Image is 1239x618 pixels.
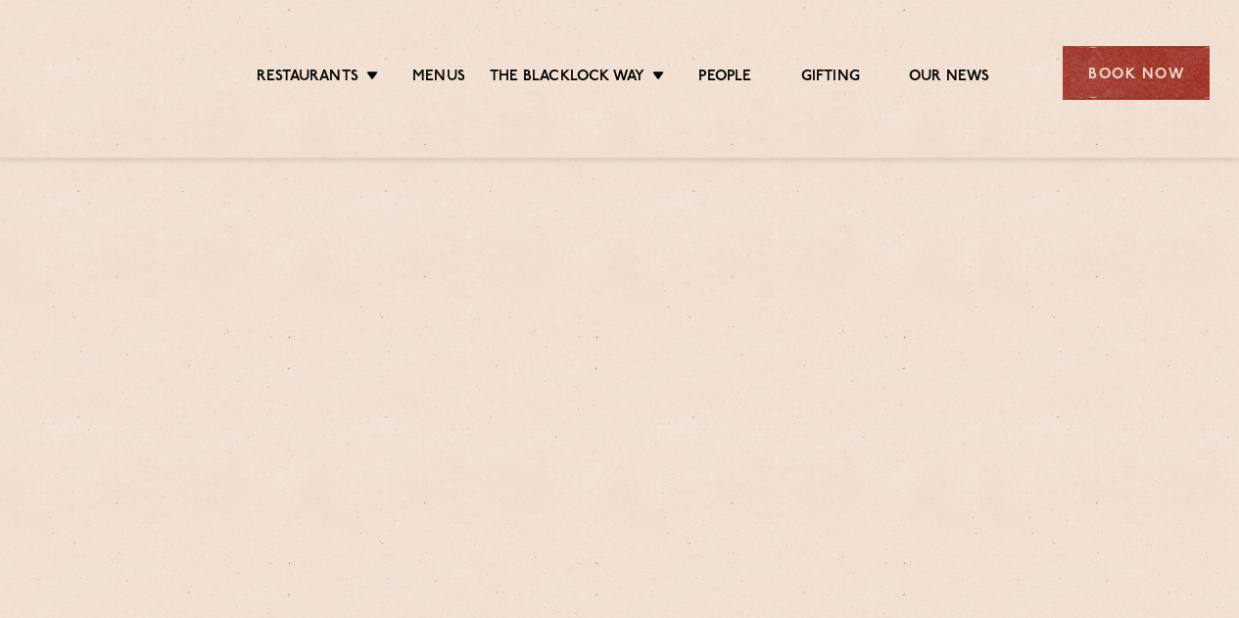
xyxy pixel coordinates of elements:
a: Our News [909,68,990,89]
img: svg%3E [29,19,193,128]
a: The Blacklock Way [490,68,644,89]
div: Book Now [1063,46,1210,100]
a: Menus [412,68,465,89]
a: Restaurants [257,68,358,89]
a: People [698,68,751,89]
a: Gifting [801,68,860,89]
